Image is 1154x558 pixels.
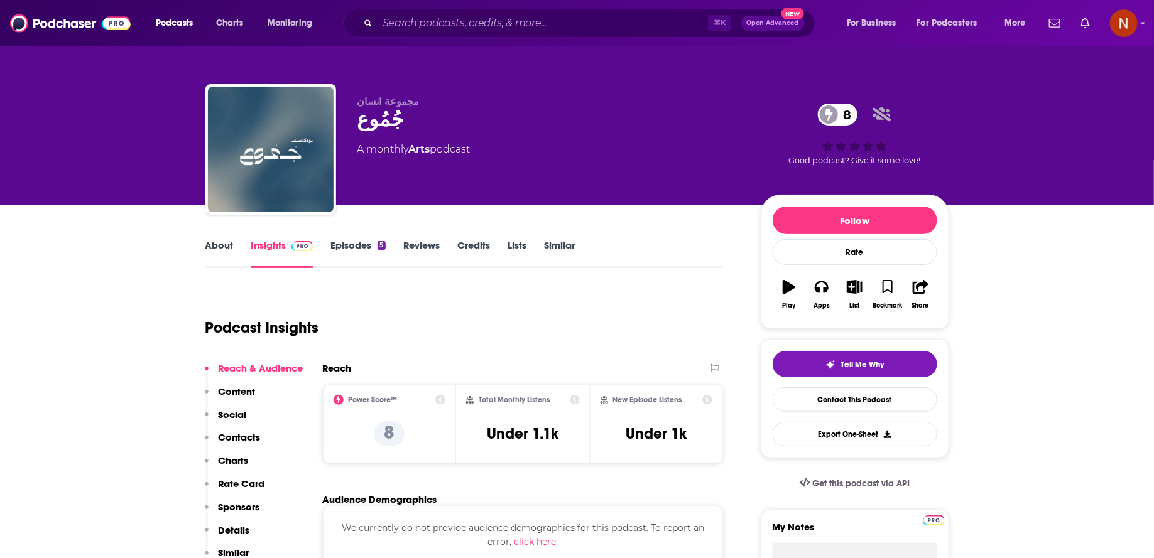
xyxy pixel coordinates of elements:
h2: Audience Demographics [323,493,437,505]
button: Rate Card [205,478,265,501]
a: Lists [508,239,526,268]
p: Sponsors [219,501,260,513]
div: List [850,302,860,309]
button: open menu [996,13,1042,33]
button: click here. [514,535,558,549]
img: Podchaser - Follow, Share and Rate Podcasts [10,11,131,35]
a: About [205,239,234,268]
a: Show notifications dropdown [1075,13,1095,34]
button: tell me why sparkleTell Me Why [773,351,937,377]
span: More [1004,14,1026,32]
a: 8 [818,104,857,126]
button: Charts [205,454,249,478]
button: Open AdvancedNew [741,16,805,31]
button: List [838,272,871,317]
input: Search podcasts, credits, & more... [378,13,708,33]
button: open menu [147,13,209,33]
span: Get this podcast via API [812,478,910,489]
span: New [781,8,804,19]
a: Similar [544,239,575,268]
p: Reach & Audience [219,362,303,374]
a: Arts [409,143,430,155]
h2: New Episode Listens [613,395,682,404]
button: Bookmark [871,272,904,317]
button: Social [205,409,247,432]
div: Bookmark [873,302,902,309]
a: InsightsPodchaser Pro [251,239,313,268]
div: Rate [773,239,937,265]
span: Good podcast? Give it some love! [789,156,921,165]
h1: Podcast Insights [205,318,319,337]
button: Share [904,272,937,317]
button: Reach & Audience [205,362,303,385]
h3: Under 1.1k [487,424,558,443]
a: Show notifications dropdown [1044,13,1065,34]
img: جُمُوع [208,87,334,212]
button: Sponsors [205,501,260,524]
button: Content [205,385,256,409]
button: Details [205,524,250,547]
div: A monthly podcast [357,142,471,157]
span: Logged in as AdelNBM [1110,9,1138,37]
span: 8 [830,104,857,126]
button: Apps [805,272,838,317]
span: Monitoring [268,14,312,32]
button: Export One-Sheet [773,422,937,446]
span: ⌘ K [708,15,731,31]
p: Details [219,524,250,536]
div: 8Good podcast? Give it some love! [761,95,949,173]
div: Share [912,302,929,309]
button: Show profile menu [1110,9,1138,37]
div: Play [782,302,795,309]
a: Charts [208,13,251,33]
img: User Profile [1110,9,1138,37]
p: 8 [374,421,405,446]
a: Reviews [403,239,440,268]
h2: Total Monthly Listens [479,395,550,404]
h2: Power Score™ [349,395,398,404]
button: open menu [838,13,912,33]
a: Get this podcast via API [790,468,920,499]
a: Contact This Podcast [773,387,937,412]
img: Podchaser Pro [291,241,313,251]
img: tell me why sparkle [825,360,836,370]
span: Podcasts [156,14,193,32]
div: Search podcasts, credits, & more... [355,9,827,38]
button: open menu [909,13,996,33]
span: We currently do not provide audience demographics for this podcast. To report an error, [342,522,704,547]
h3: Under 1k [626,424,687,443]
p: Charts [219,454,249,466]
p: Rate Card [219,478,265,490]
a: Pro website [923,513,945,525]
span: For Podcasters [917,14,977,32]
button: Follow [773,207,937,234]
img: Podchaser Pro [923,515,945,525]
button: Contacts [205,431,261,454]
p: Social [219,409,247,421]
button: open menu [259,13,329,33]
span: Open Advanced [747,20,799,26]
span: Charts [216,14,243,32]
p: Contacts [219,431,261,443]
a: Episodes5 [330,239,385,268]
label: My Notes [773,521,937,543]
div: 5 [378,241,385,250]
a: Credits [457,239,490,268]
div: Apps [814,302,830,309]
p: Content [219,385,256,397]
span: For Business [847,14,896,32]
span: مجموعة انسان [357,95,420,107]
span: Tell Me Why [841,360,884,370]
h2: Reach [323,362,352,374]
button: Play [773,272,805,317]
